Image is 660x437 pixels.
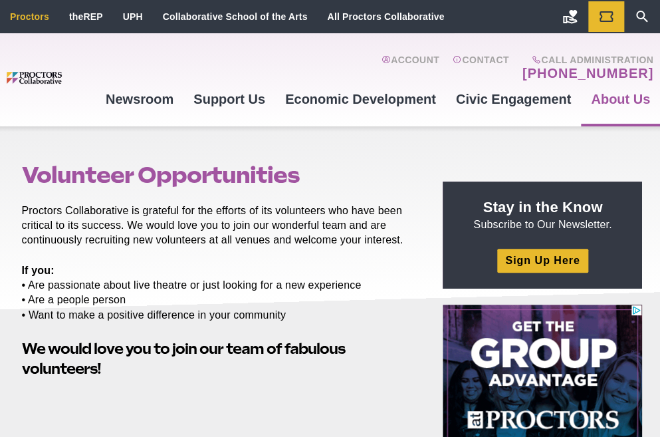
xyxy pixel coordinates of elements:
a: Economic Development [275,81,446,117]
strong: If you: [22,265,55,276]
a: Contact [453,55,509,81]
p: Proctors Collaborative is grateful for the efforts of its volunteers who have been critical to it... [22,204,413,247]
a: Search [624,1,660,32]
a: [PHONE_NUMBER] [522,65,653,81]
a: theREP [69,11,103,22]
a: Support Us [183,81,275,117]
h1: Volunteer Opportunities [22,162,413,188]
strong: Stay in the Know [483,199,603,216]
p: Subscribe to Our Newsletter. [459,198,626,232]
a: UPH [123,11,143,22]
a: Account [382,55,439,81]
span: Call Administration [518,55,653,65]
p: • Are passionate about live theatre or just looking for a new experience • Are a people person • ... [22,263,413,322]
a: Sign Up Here [497,249,588,272]
a: All Proctors Collaborative [327,11,444,22]
h2: ! [22,339,413,380]
a: Proctors [10,11,49,22]
a: Newsroom [96,81,183,117]
a: Civic Engagement [446,81,581,117]
strong: We would love you to join our team of fabulous volunteers [22,340,345,378]
a: About Us [581,81,660,117]
img: Proctors logo [7,72,96,84]
a: Collaborative School of the Arts [163,11,308,22]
